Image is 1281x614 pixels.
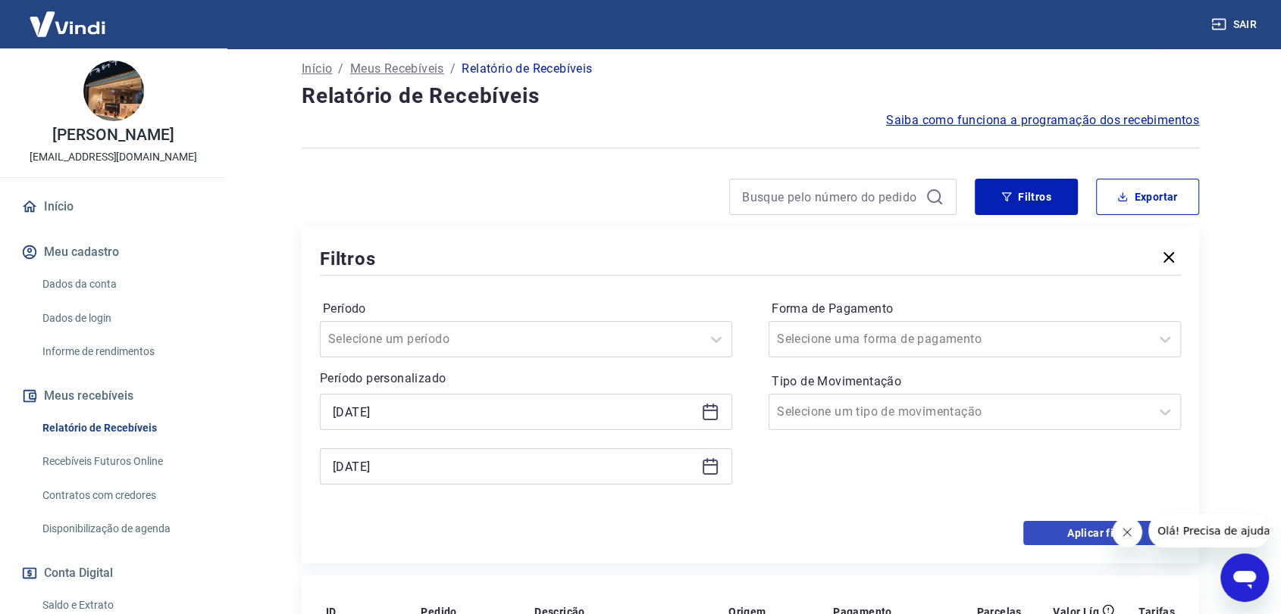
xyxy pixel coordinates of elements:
button: Conta Digital [18,556,208,590]
a: Relatório de Recebíveis [36,413,208,444]
button: Sair [1208,11,1263,39]
span: Olá! Precisa de ajuda? [9,11,127,23]
p: Relatório de Recebíveis [462,60,592,78]
p: / [338,60,343,78]
iframe: Mensagem da empresa [1148,514,1269,547]
button: Meu cadastro [18,235,208,269]
button: Exportar [1096,179,1199,215]
p: [PERSON_NAME] [52,127,174,143]
button: Meus recebíveis [18,379,208,413]
a: Informe de rendimentos [36,336,208,367]
h4: Relatório de Recebíveis [302,81,1199,111]
a: Dados de login [36,303,208,334]
a: Saiba como funciona a programação dos recebimentos [886,111,1199,129]
a: Recebíveis Futuros Online [36,446,208,477]
iframe: Fechar mensagem [1112,517,1142,547]
a: Contratos com credores [36,480,208,511]
iframe: Botão para abrir a janela de mensagens [1220,553,1269,602]
input: Data inicial [333,401,695,423]
label: Período [323,300,729,318]
input: Data final [333,455,695,478]
button: Filtros [975,179,1078,215]
label: Forma de Pagamento [772,300,1178,318]
button: Aplicar filtros [1023,521,1181,545]
p: Período personalizado [320,369,732,388]
p: / [450,60,456,78]
h5: Filtros [320,247,376,271]
label: Tipo de Movimentação [772,372,1178,391]
input: Busque pelo número do pedido [742,185,919,208]
a: Início [302,60,332,78]
a: Disponibilização de agenda [36,513,208,544]
img: Vindi [18,1,117,47]
a: Meus Recebíveis [350,60,444,78]
a: Dados da conta [36,269,208,300]
img: 8b2a87a0-d300-4eff-b126-1d90451a216c.jpeg [83,61,144,121]
p: [EMAIL_ADDRESS][DOMAIN_NAME] [30,149,197,165]
a: Início [18,190,208,223]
